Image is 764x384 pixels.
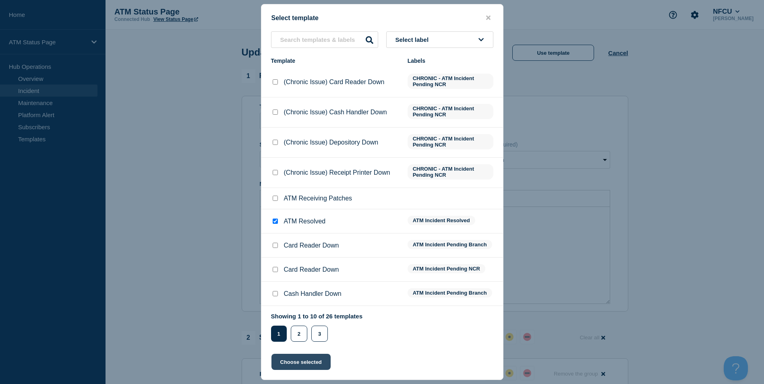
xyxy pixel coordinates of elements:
[273,291,278,296] input: Cash Handler Down checkbox
[408,288,492,297] span: ATM Incident Pending Branch
[311,326,328,342] button: 3
[408,164,493,180] span: CHRONIC - ATM Incident Pending NCR
[408,240,492,249] span: ATM Incident Pending Branch
[273,267,278,272] input: Card Reader Down checkbox
[284,78,385,86] p: (Chronic Issue) Card Reader Down
[291,326,307,342] button: 2
[273,109,278,115] input: (Chronic Issue) Cash Handler Down checkbox
[273,79,278,85] input: (Chronic Issue) Card Reader Down checkbox
[273,170,278,175] input: (Chronic Issue) Receipt Printer Down checkbox
[284,290,342,297] p: Cash Handler Down
[273,243,278,248] input: Card Reader Down checkbox
[271,313,363,320] p: Showing 1 to 10 of 26 templates
[271,58,400,64] div: Template
[261,14,503,22] div: Select template
[408,134,493,149] span: CHRONIC - ATM Incident Pending NCR
[386,31,493,48] button: Select label
[284,139,379,146] p: (Chronic Issue) Depository Down
[284,169,390,176] p: (Chronic Issue) Receipt Printer Down
[284,218,326,225] p: ATM Resolved
[271,354,331,370] button: Choose selected
[273,219,278,224] input: ATM Resolved checkbox
[271,326,287,342] button: 1
[484,14,493,22] button: close button
[408,104,493,119] span: CHRONIC - ATM Incident Pending NCR
[271,31,378,48] input: Search templates & labels
[408,74,493,89] span: CHRONIC - ATM Incident Pending NCR
[284,109,387,116] p: (Chronic Issue) Cash Handler Down
[408,264,485,273] span: ATM Incident Pending NCR
[408,216,475,225] span: ATM Incident Resolved
[284,195,352,202] p: ATM Receiving Patches
[284,242,339,249] p: Card Reader Down
[273,140,278,145] input: (Chronic Issue) Depository Down checkbox
[273,196,278,201] input: ATM Receiving Patches checkbox
[408,58,493,64] div: Labels
[284,266,339,273] p: Card Reader Down
[395,36,432,43] span: Select label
